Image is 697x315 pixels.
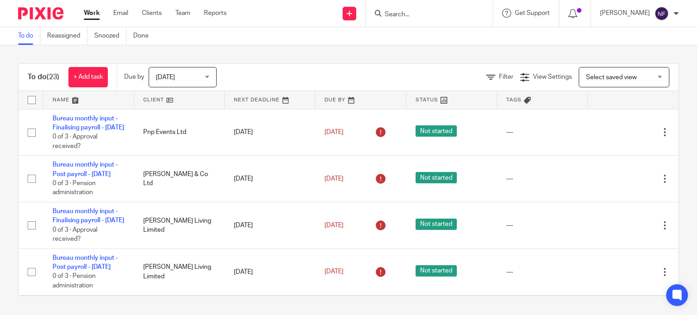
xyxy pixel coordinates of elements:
[225,156,315,202] td: [DATE]
[134,202,225,249] td: [PERSON_NAME] Living Limited
[324,222,344,229] span: [DATE]
[53,180,96,196] span: 0 of 3 · Pension administration
[416,172,457,183] span: Not started
[134,109,225,156] td: Pnp Events Ltd
[134,248,225,295] td: [PERSON_NAME] Living Limited
[134,156,225,202] td: [PERSON_NAME] & Co Ltd
[18,7,63,19] img: Pixie
[53,134,97,149] span: 0 of 3 · Approval received?
[53,115,124,131] a: Bureau monthly input - Finalising payroll - [DATE]
[68,67,108,87] a: + Add task
[515,10,550,16] span: Get Support
[84,9,100,18] a: Work
[47,27,87,45] a: Reassigned
[47,73,59,81] span: (23)
[204,9,227,18] a: Reports
[133,27,155,45] a: Done
[506,174,579,183] div: ---
[416,219,457,230] span: Not started
[53,255,118,270] a: Bureau monthly input - Post payroll - [DATE]
[600,9,650,18] p: [PERSON_NAME]
[53,227,97,243] span: 0 of 3 · Approval received?
[324,129,344,135] span: [DATE]
[124,72,144,81] p: Due by
[533,74,572,80] span: View Settings
[28,72,59,82] h1: To do
[416,265,457,277] span: Not started
[416,125,457,137] span: Not started
[225,202,315,249] td: [DATE]
[654,6,669,21] img: svg%3E
[384,11,465,19] input: Search
[53,273,96,289] span: 0 of 3 · Pension administration
[506,128,579,137] div: ---
[113,9,128,18] a: Email
[53,162,118,177] a: Bureau monthly input - Post payroll - [DATE]
[225,248,315,295] td: [DATE]
[225,109,315,156] td: [DATE]
[506,97,522,102] span: Tags
[142,9,162,18] a: Clients
[94,27,126,45] a: Snoozed
[506,267,579,277] div: ---
[506,221,579,230] div: ---
[324,269,344,275] span: [DATE]
[324,176,344,182] span: [DATE]
[586,74,637,81] span: Select saved view
[156,74,175,81] span: [DATE]
[53,208,124,224] a: Bureau monthly input - Finalising payroll - [DATE]
[499,74,513,80] span: Filter
[18,27,40,45] a: To do
[175,9,190,18] a: Team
